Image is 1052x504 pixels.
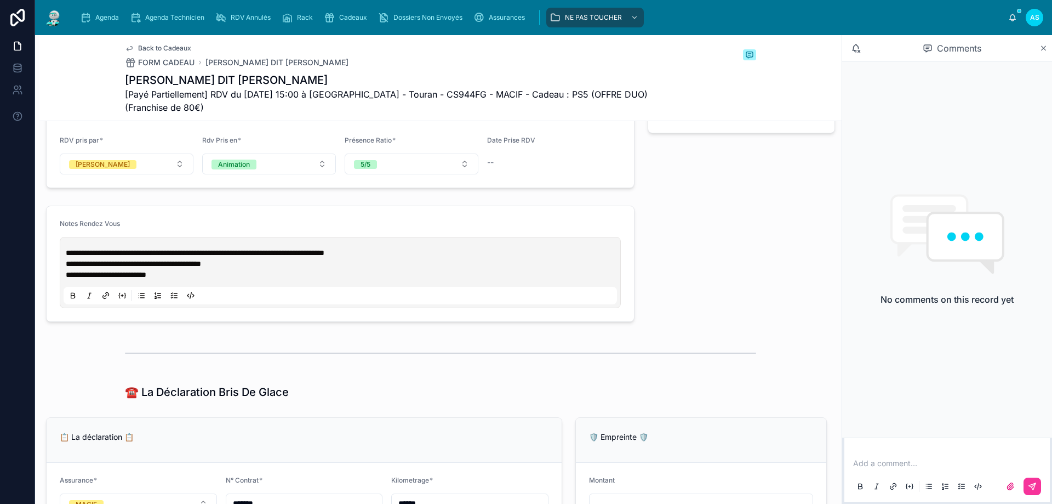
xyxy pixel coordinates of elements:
span: Agenda [95,13,119,22]
span: AS [1030,13,1039,22]
span: Rdv Pris en [202,136,237,144]
div: scrollable content [72,5,1008,30]
span: -- [487,157,494,168]
a: Back to Cadeaux [125,44,191,53]
span: Assurance [60,476,93,484]
div: Animation [218,160,250,169]
span: Dossiers Non Envoyés [393,13,462,22]
span: Montant [589,476,615,484]
a: Assurances [470,8,533,27]
a: Agenda Technicien [127,8,212,27]
span: Comments [937,42,981,55]
button: Select Button [345,154,478,174]
span: [Payé Partiellement] RDV du [DATE] 15:00 à [GEOGRAPHIC_DATA] - Touran - CS944FG - MACIF - Cadeau ... [125,88,674,114]
span: Rack [297,13,313,22]
p: 📋 La déclaration 📋 [60,431,548,443]
img: App logo [44,9,64,26]
h2: No comments on this record yet [881,293,1014,306]
span: N° Contrat [226,476,259,484]
a: Rack [278,8,321,27]
a: FORM CADEAU [125,57,195,68]
a: Agenda [77,8,127,27]
span: Cadeaux [339,13,367,22]
span: RDV Annulés [231,13,271,22]
div: [PERSON_NAME] [76,160,130,169]
span: RDV pris par [60,136,99,144]
a: NE PAS TOUCHER [546,8,644,27]
span: Back to Cadeaux [138,44,191,53]
button: Select Button [60,154,193,174]
a: Cadeaux [321,8,375,27]
span: Date Prise RDV [487,136,535,144]
a: Dossiers Non Envoyés [375,8,470,27]
span: Kilometrage [391,476,429,484]
span: Agenda Technicien [145,13,204,22]
span: Assurances [489,13,525,22]
a: RDV Annulés [212,8,278,27]
div: 5/5 [361,160,370,169]
span: Notes Rendez Vous [60,219,120,228]
p: 🛡️ Empreinte 🛡️ [589,431,813,443]
h1: ☎️ La Déclaration Bris De Glace [125,384,289,400]
span: FORM CADEAU [138,57,195,68]
span: NE PAS TOUCHER [565,13,622,22]
button: Select Button [202,154,336,174]
a: [PERSON_NAME] DIT [PERSON_NAME] [205,57,348,68]
h1: [PERSON_NAME] DIT [PERSON_NAME] [125,72,674,88]
span: Présence Ratio [345,136,392,144]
